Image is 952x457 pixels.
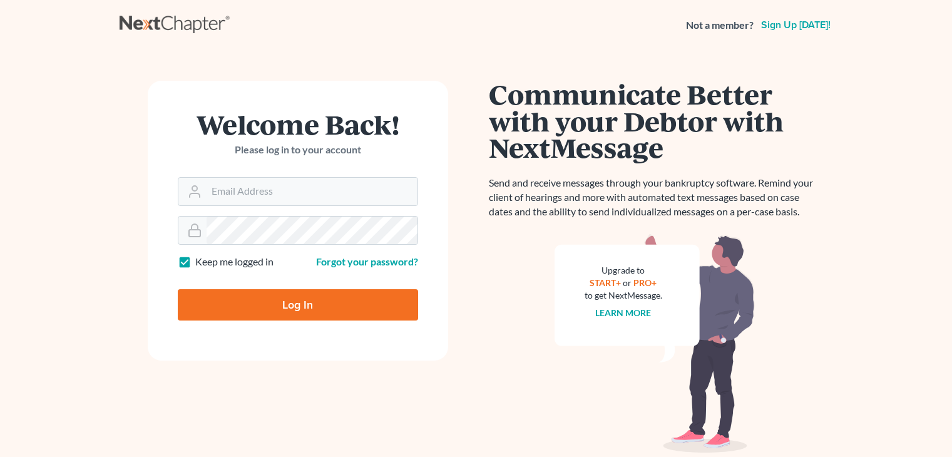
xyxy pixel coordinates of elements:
h1: Communicate Better with your Debtor with NextMessage [489,81,821,161]
strong: Not a member? [686,18,754,33]
label: Keep me logged in [195,255,274,269]
p: Please log in to your account [178,143,418,157]
h1: Welcome Back! [178,111,418,138]
a: Forgot your password? [316,255,418,267]
div: Upgrade to [585,264,662,277]
a: START+ [590,277,621,288]
a: PRO+ [633,277,657,288]
input: Email Address [207,178,417,205]
div: to get NextMessage. [585,289,662,302]
a: Learn more [595,307,651,318]
a: Sign up [DATE]! [759,20,833,30]
img: nextmessage_bg-59042aed3d76b12b5cd301f8e5b87938c9018125f34e5fa2b7a6b67550977c72.svg [555,234,755,453]
span: or [623,277,632,288]
p: Send and receive messages through your bankruptcy software. Remind your client of hearings and mo... [489,176,821,219]
input: Log In [178,289,418,321]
